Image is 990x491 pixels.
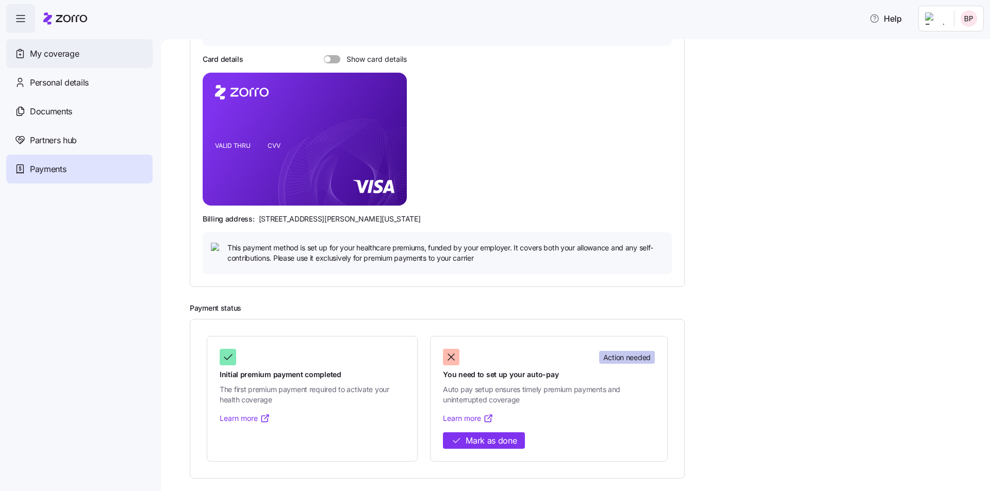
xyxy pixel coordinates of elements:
[268,142,280,149] tspan: CVV
[443,432,525,449] button: Mark as done
[203,214,255,224] span: Billing address:
[30,47,79,60] span: My coverage
[220,384,405,405] span: The first premium payment required to activate your health coverage
[220,413,270,424] a: Learn more
[443,384,655,405] span: Auto pay setup ensures timely premium payments and uninterrupted coverage
[340,55,407,63] span: Show card details
[30,105,72,118] span: Documents
[203,54,243,64] h3: Card details
[869,12,902,25] span: Help
[466,434,517,447] span: Mark as done
[6,126,153,155] a: Partners hub
[603,352,651,363] span: Action needed
[6,68,153,97] a: Personal details
[215,142,251,149] tspan: VALID THRU
[30,163,66,176] span: Payments
[227,243,664,264] span: This payment method is set up for your healthcare premiums, funded by your employer. It covers bo...
[861,8,910,29] button: Help
[6,155,153,183] a: Payments
[30,76,89,89] span: Personal details
[220,369,405,380] span: Initial premium payment completed
[190,303,976,313] h2: Payment status
[6,97,153,126] a: Documents
[443,369,655,380] span: You need to set up your auto-pay
[961,10,977,27] img: 48ced686329c33b17aa09b1b7101efec
[211,243,223,255] img: icon bulb
[6,39,153,68] a: My coverage
[443,413,493,424] a: Learn more
[925,12,946,25] img: Employer logo
[30,134,77,147] span: Partners hub
[259,214,421,224] span: [STREET_ADDRESS][PERSON_NAME][US_STATE]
